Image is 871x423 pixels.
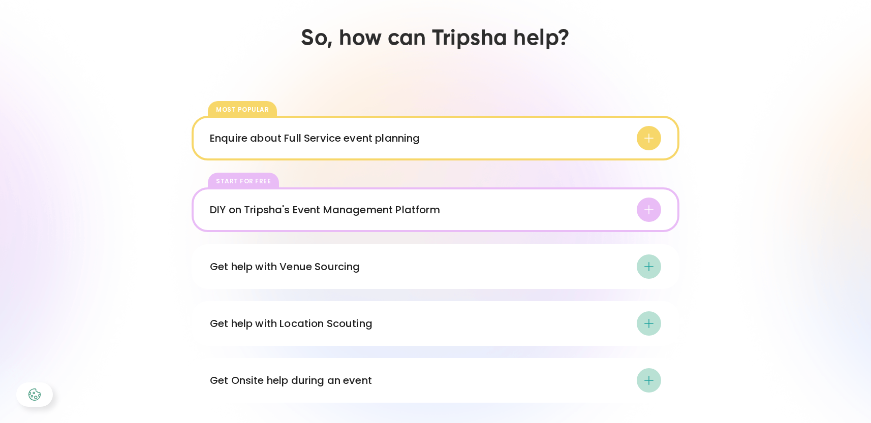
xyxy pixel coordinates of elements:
div: most popular [216,105,269,114]
div: Start for free [216,177,271,186]
h2: So, how can Tripsha help? [301,26,570,52]
div: Get help with Location Scouting [210,316,372,331]
div: Get help with Location Scouting [210,311,661,336]
div: Get help with Venue Sourcing [210,259,360,274]
div: DIY on Tripsha's Event Management Platform [210,202,440,217]
div: Enquire about Full Service event planning [210,126,661,150]
div: Get Onsite help during an event [210,368,661,393]
div: Get Onsite help during an event [210,373,372,388]
div: Enquire about Full Service event planning [210,131,420,146]
div: Get help with Venue Sourcing [210,254,661,279]
div: DIY on Tripsha's Event Management Platform [210,198,661,222]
